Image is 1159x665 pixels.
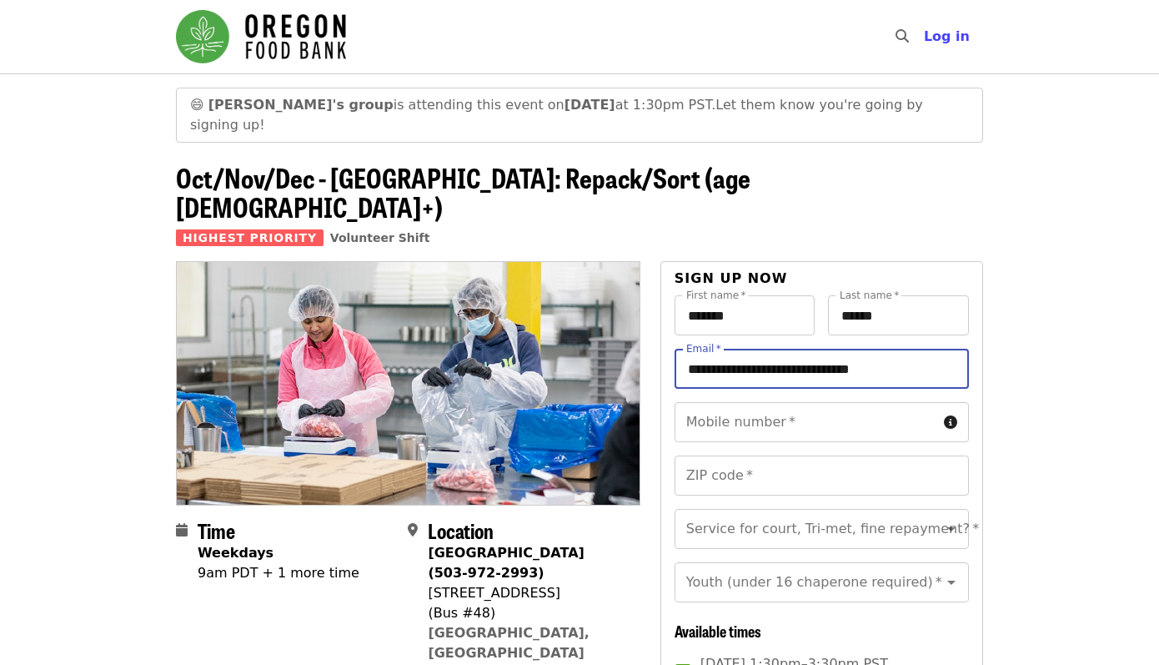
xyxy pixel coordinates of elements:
span: Log in [924,28,970,44]
img: Oct/Nov/Dec - Beaverton: Repack/Sort (age 10+) organized by Oregon Food Bank [177,262,640,504]
label: Email [686,344,721,354]
span: Time [198,516,235,545]
label: Last name [840,290,899,300]
i: circle-info icon [944,415,957,431]
input: ZIP code [675,456,969,496]
button: Open [940,571,963,594]
span: Available times [675,620,761,642]
input: Search [919,17,932,57]
span: Location [428,516,494,545]
label: First name [686,290,746,300]
strong: Weekdays [198,545,273,561]
span: Oct/Nov/Dec - [GEOGRAPHIC_DATA]: Repack/Sort (age [DEMOGRAPHIC_DATA]+) [176,158,750,226]
input: Email [675,349,969,389]
i: calendar icon [176,522,188,538]
input: Mobile number [675,402,937,442]
div: [STREET_ADDRESS] [428,583,626,603]
i: search icon [896,28,909,44]
div: (Bus #48) [428,603,626,623]
span: grinning face emoji [190,97,204,113]
span: is attending this event on at 1:30pm PST. [208,97,716,113]
a: Volunteer Shift [330,231,430,244]
span: Highest Priority [176,229,324,246]
input: First name [675,295,815,335]
span: Sign up now [675,270,788,286]
strong: [PERSON_NAME]'s group [208,97,394,113]
i: map-marker-alt icon [408,522,418,538]
strong: [GEOGRAPHIC_DATA] (503-972-2993) [428,545,584,581]
strong: [DATE] [564,97,615,113]
button: Log in [911,20,983,53]
button: Open [940,517,963,541]
div: 9am PDT + 1 more time [198,563,359,583]
img: Oregon Food Bank - Home [176,10,346,63]
input: Last name [828,295,969,335]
